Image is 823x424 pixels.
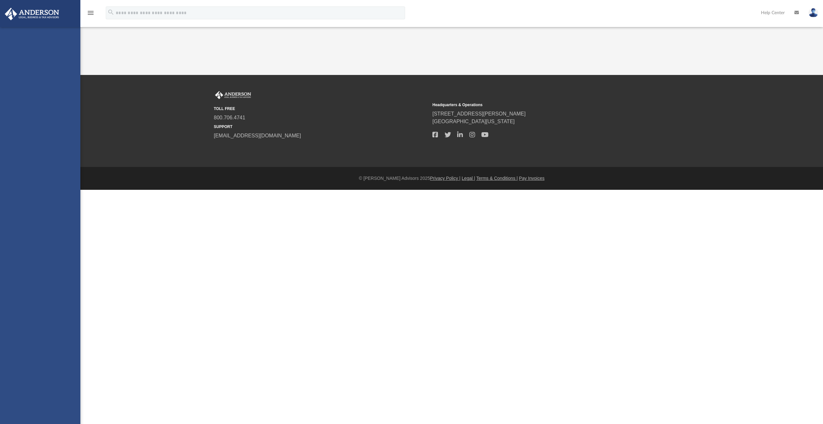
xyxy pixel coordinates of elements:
a: 800.706.4741 [214,115,245,120]
a: Pay Invoices [519,176,544,181]
img: Anderson Advisors Platinum Portal [3,8,61,20]
a: [GEOGRAPHIC_DATA][US_STATE] [432,119,515,124]
a: Privacy Policy | [430,176,461,181]
i: menu [87,9,95,17]
img: User Pic [809,8,818,17]
small: TOLL FREE [214,106,428,112]
small: Headquarters & Operations [432,102,647,108]
a: menu [87,12,95,17]
img: Anderson Advisors Platinum Portal [214,91,252,99]
small: SUPPORT [214,124,428,130]
div: © [PERSON_NAME] Advisors 2025 [80,175,823,182]
i: search [107,9,114,16]
a: Terms & Conditions | [476,176,518,181]
a: Legal | [462,176,475,181]
a: [EMAIL_ADDRESS][DOMAIN_NAME] [214,133,301,138]
a: [STREET_ADDRESS][PERSON_NAME] [432,111,526,116]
